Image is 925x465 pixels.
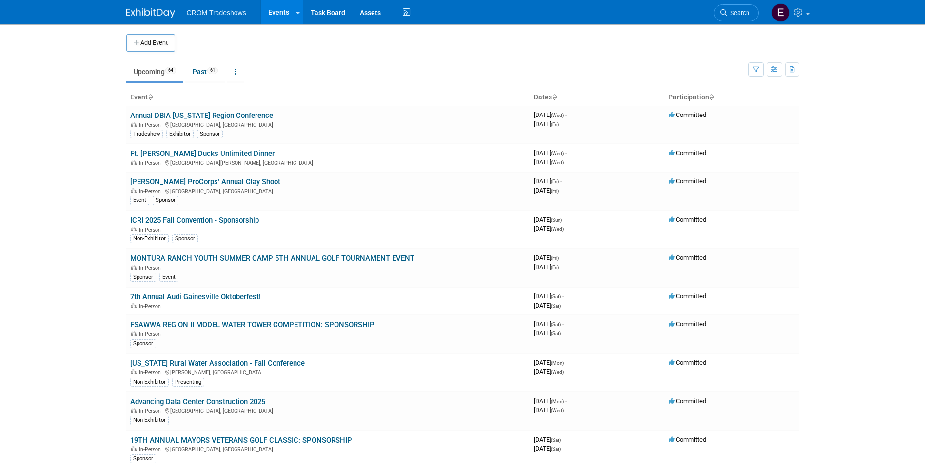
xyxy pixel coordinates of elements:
[126,8,175,18] img: ExhibitDay
[131,303,137,308] img: In-Person Event
[530,89,665,106] th: Dates
[130,187,526,194] div: [GEOGRAPHIC_DATA], [GEOGRAPHIC_DATA]
[131,369,137,374] img: In-Person Event
[551,188,559,194] span: (Fri)
[159,273,178,282] div: Event
[562,320,564,328] span: -
[669,177,706,185] span: Committed
[130,397,265,406] a: Advancing Data Center Construction 2025
[130,445,526,453] div: [GEOGRAPHIC_DATA], [GEOGRAPHIC_DATA]
[669,111,706,118] span: Committed
[139,408,164,414] span: In-Person
[126,34,175,52] button: Add Event
[126,62,183,81] a: Upcoming64
[551,399,564,404] span: (Mon)
[551,122,559,127] span: (Fri)
[562,436,564,443] span: -
[534,177,562,185] span: [DATE]
[560,177,562,185] span: -
[131,331,137,336] img: In-Person Event
[534,254,562,261] span: [DATE]
[148,93,153,101] a: Sort by Event Name
[551,331,561,336] span: (Sat)
[560,254,562,261] span: -
[551,151,564,156] span: (Wed)
[130,149,275,158] a: Ft. [PERSON_NAME] Ducks Unlimited Dinner
[534,187,559,194] span: [DATE]
[139,446,164,453] span: In-Person
[130,416,169,425] div: Non-Exhibitor
[130,320,374,329] a: FSAWWA REGION II MODEL WATER TOWER COMPETITION: SPONSORSHIP
[534,368,564,375] span: [DATE]
[131,446,137,451] img: In-Person Event
[130,196,149,205] div: Event
[166,130,194,138] div: Exhibitor
[131,227,137,232] img: In-Person Event
[669,292,706,300] span: Committed
[534,445,561,452] span: [DATE]
[551,179,559,184] span: (Fri)
[534,329,561,337] span: [DATE]
[131,265,137,270] img: In-Person Event
[551,360,564,366] span: (Mon)
[563,216,565,223] span: -
[565,397,567,405] span: -
[534,320,564,328] span: [DATE]
[727,9,749,17] span: Search
[139,227,164,233] span: In-Person
[551,217,562,223] span: (Sun)
[130,436,352,445] a: 19TH ANNUAL MAYORS VETERANS GOLF CLASSIC: SPONSORSHIP
[551,369,564,375] span: (Wed)
[130,130,163,138] div: Tradeshow
[139,369,164,376] span: In-Person
[131,122,137,127] img: In-Person Event
[153,196,178,205] div: Sponsor
[551,113,564,118] span: (Wed)
[165,67,176,74] span: 64
[131,408,137,413] img: In-Person Event
[669,254,706,261] span: Committed
[709,93,714,101] a: Sort by Participation Type
[534,292,564,300] span: [DATE]
[130,407,526,414] div: [GEOGRAPHIC_DATA], [GEOGRAPHIC_DATA]
[565,359,567,366] span: -
[562,292,564,300] span: -
[130,216,259,225] a: ICRI 2025 Fall Convention - Sponsorship
[669,397,706,405] span: Committed
[139,160,164,166] span: In-Person
[669,216,706,223] span: Committed
[534,397,567,405] span: [DATE]
[126,89,530,106] th: Event
[534,149,567,156] span: [DATE]
[714,4,759,21] a: Search
[551,446,561,452] span: (Sat)
[185,62,225,81] a: Past61
[534,216,565,223] span: [DATE]
[669,149,706,156] span: Committed
[551,322,561,327] span: (Sat)
[534,120,559,128] span: [DATE]
[534,407,564,414] span: [DATE]
[551,160,564,165] span: (Wed)
[130,120,526,128] div: [GEOGRAPHIC_DATA], [GEOGRAPHIC_DATA]
[130,339,156,348] div: Sponsor
[130,111,273,120] a: Annual DBIA [US_STATE] Region Conference
[131,160,137,165] img: In-Person Event
[551,265,559,270] span: (Fri)
[551,226,564,232] span: (Wed)
[139,188,164,194] span: In-Person
[534,302,561,309] span: [DATE]
[130,368,526,376] div: [PERSON_NAME], [GEOGRAPHIC_DATA]
[172,378,204,387] div: Presenting
[197,130,223,138] div: Sponsor
[187,9,246,17] span: CROM Tradeshows
[565,111,567,118] span: -
[551,437,561,443] span: (Sat)
[551,408,564,413] span: (Wed)
[534,158,564,166] span: [DATE]
[131,188,137,193] img: In-Person Event
[130,273,156,282] div: Sponsor
[130,292,261,301] a: 7th Annual Audi Gainesville Oktoberfest!
[130,359,305,368] a: [US_STATE] Rural Water Association - Fall Conference
[207,67,218,74] span: 61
